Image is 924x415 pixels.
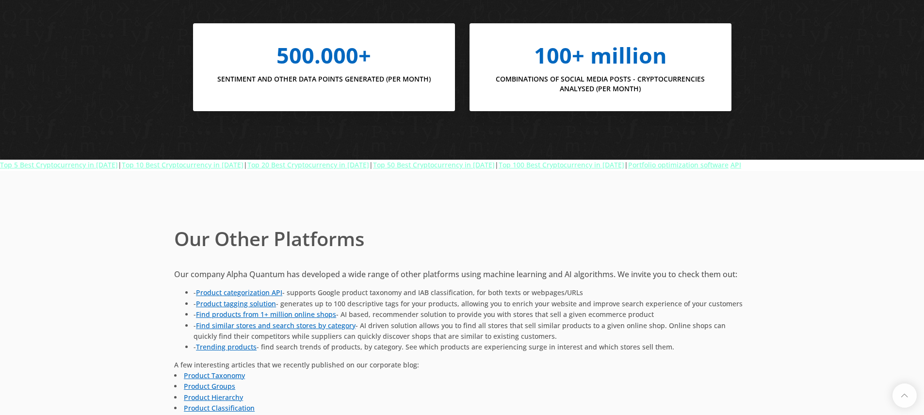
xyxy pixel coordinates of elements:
li: - - AI based, recommender solution to provide you with stores that sell a given ecommerce product [194,309,750,320]
a: Top 100 Best Cryptocurrency in [DATE] [499,160,624,169]
li: - - generates up to 100 descriptive tags for your products, allowing you to enrich your website a... [194,299,750,309]
span: Our Other Platforms [174,219,750,258]
p: Our company Alpha Quantum has developed a wide range of other platforms using machine learning an... [174,268,750,281]
div: 500.000+ [202,38,445,73]
a: Portfolio optimization software [628,160,729,169]
a: API [730,160,741,169]
a: Top 20 Best Cryptocurrency in [DATE] [247,160,369,169]
a: Trending products [196,342,257,351]
a: Product Classification [184,403,255,413]
a: Product Hierarchy [184,393,243,402]
div: 100+ million [479,38,721,73]
li: - - supports Google product taxonomy and IAB classification, for both texts or webpages/URLs [194,287,750,298]
a: Product Groups [184,382,235,391]
a: Find similar stores and search stores by category [196,321,356,330]
a: Product categorization API [196,288,282,297]
a: Product tagging solution [196,299,276,308]
li: - - AI driven solution allows you to find all stores that sell similar products to a given online... [194,320,750,342]
a: Find products from 1+ million online shops [196,310,336,319]
a: Product Taxonomy [184,371,245,380]
a: Top 10 Best Cryptocurrency in [DATE] [122,160,243,169]
li: - - find search trends of products, by category. See which products are experiencing surge in int... [194,342,750,352]
a: Top 50 Best Cryptocurrency in [DATE] [373,160,495,169]
h4: combinations of social media posts - cryptocurrencies analysed (per month) [479,74,721,93]
h4: Sentiment and other data points generated (per month) [202,74,445,93]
